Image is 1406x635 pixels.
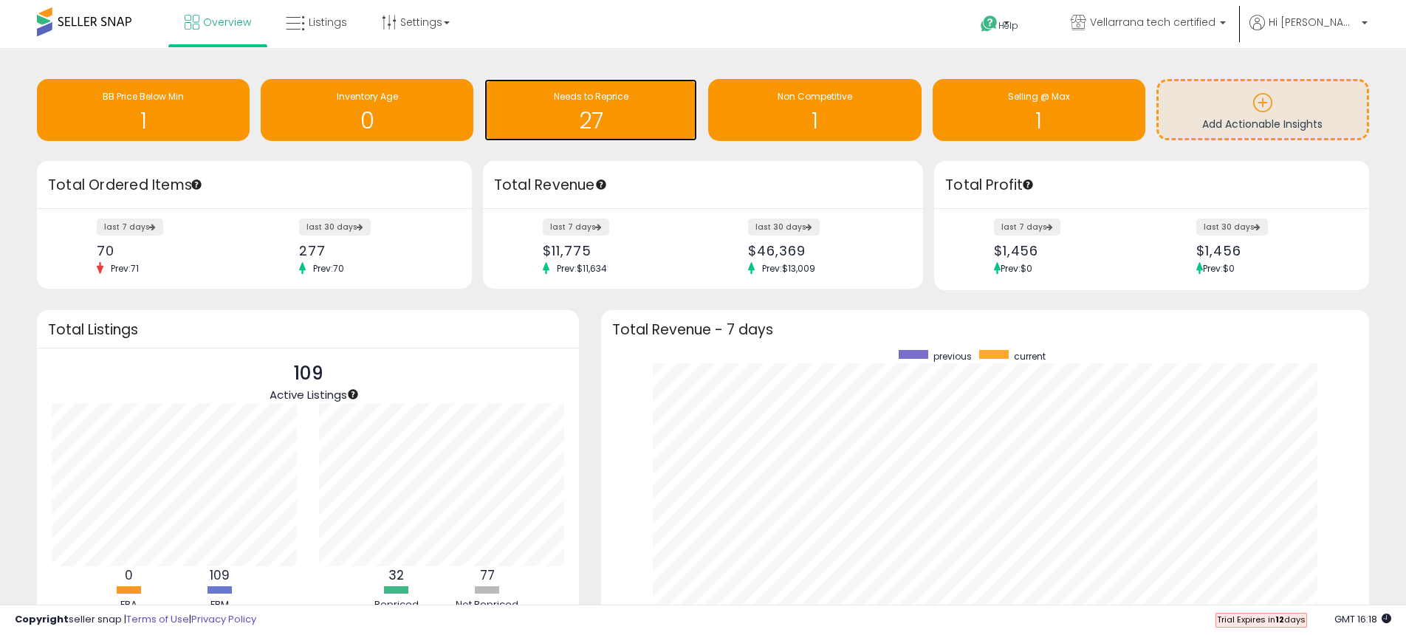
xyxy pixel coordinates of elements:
h3: Total Ordered Items [48,175,461,196]
h1: 1 [940,109,1138,133]
i: Get Help [980,15,998,33]
label: last 7 days [97,219,163,236]
span: Selling @ Max [1008,90,1070,103]
div: $11,775 [543,243,692,258]
a: Help [969,4,1047,48]
div: FBM [176,598,264,612]
span: Vellarrana tech certified [1090,15,1215,30]
div: 70 [97,243,244,258]
span: 2025-08-11 16:18 GMT [1334,612,1391,626]
h1: 27 [492,109,690,133]
div: Tooltip anchor [190,178,203,191]
b: 0 [125,566,133,584]
span: Prev: 71 [103,262,146,275]
a: Privacy Policy [191,612,256,626]
a: Hi [PERSON_NAME] [1249,15,1368,48]
span: Hi [PERSON_NAME] [1269,15,1357,30]
label: last 7 days [543,219,609,236]
b: 109 [210,566,230,584]
span: current [1014,350,1046,363]
label: last 30 days [1196,219,1268,236]
div: Tooltip anchor [346,388,360,401]
div: Not Repriced [443,598,532,612]
span: previous [933,350,972,363]
span: Inventory Age [337,90,398,103]
a: Add Actionable Insights [1159,81,1367,138]
span: Prev: $0 [1001,262,1032,275]
a: Selling @ Max 1 [933,79,1145,141]
label: last 30 days [299,219,371,236]
b: 32 [388,566,404,584]
b: 12 [1275,614,1284,625]
span: Prev: $13,009 [755,262,823,275]
a: Terms of Use [126,612,189,626]
span: Prev: $0 [1203,262,1235,275]
h3: Total Profit [945,175,1358,196]
h1: 1 [716,109,913,133]
h3: Total Revenue [494,175,912,196]
span: Needs to Reprice [554,90,628,103]
strong: Copyright [15,612,69,626]
h3: Total Revenue - 7 days [612,324,1358,335]
a: Needs to Reprice 27 [484,79,697,141]
h1: 0 [268,109,466,133]
p: 109 [270,360,347,388]
h3: Total Listings [48,324,568,335]
div: FBA [85,598,174,612]
span: Listings [309,15,347,30]
div: Repriced [352,598,441,612]
div: 277 [299,243,446,258]
span: Help [998,19,1018,32]
span: Trial Expires in days [1217,614,1306,625]
span: Active Listings [270,387,347,402]
a: BB Price Below Min 1 [37,79,250,141]
a: Non Competitive 1 [708,79,921,141]
div: $1,456 [994,243,1141,258]
b: 77 [480,566,495,584]
span: Prev: 70 [306,262,351,275]
a: Inventory Age 0 [261,79,473,141]
span: Non Competitive [778,90,852,103]
div: $46,369 [748,243,897,258]
div: Tooltip anchor [1021,178,1035,191]
label: last 7 days [994,219,1060,236]
span: Overview [203,15,251,30]
div: $1,456 [1196,243,1343,258]
label: last 30 days [748,219,820,236]
h1: 1 [44,109,242,133]
div: Tooltip anchor [594,178,608,191]
span: Prev: $11,634 [549,262,614,275]
span: BB Price Below Min [103,90,184,103]
span: Add Actionable Insights [1202,117,1323,131]
div: seller snap | | [15,613,256,627]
